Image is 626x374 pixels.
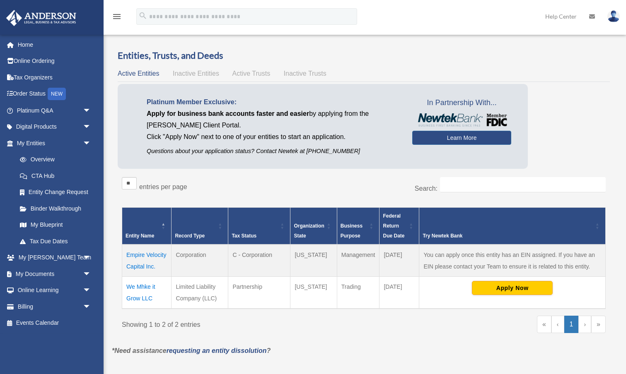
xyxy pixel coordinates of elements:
a: Home [6,36,104,53]
button: Apply Now [472,281,553,295]
a: First [537,316,551,333]
td: Limited Liability Company (LLC) [172,277,228,309]
span: arrow_drop_down [83,298,99,315]
a: My Entitiesarrow_drop_down [6,135,99,151]
span: Record Type [175,233,205,239]
a: requesting an entity dissolution [167,347,267,354]
a: Next [578,316,591,333]
td: [US_STATE] [290,245,337,277]
td: [DATE] [379,245,419,277]
span: arrow_drop_down [83,249,99,266]
span: Entity Name [126,233,154,239]
span: In Partnership With... [412,96,511,110]
td: C - Corporation [228,245,290,277]
a: Digital Productsarrow_drop_down [6,119,104,135]
th: Record Type: Activate to sort [172,208,228,245]
a: Order StatusNEW [6,86,104,103]
td: We Mhke it Grow LLC [122,277,172,309]
span: Inactive Entities [173,70,219,77]
td: Corporation [172,245,228,277]
p: Platinum Member Exclusive: [147,96,400,108]
span: arrow_drop_down [83,102,99,119]
span: Tax Status [232,233,256,239]
span: Inactive Trusts [284,70,326,77]
p: Questions about your application status? Contact Newtek at [PHONE_NUMBER] [147,146,400,156]
label: entries per page [139,183,187,190]
h3: Entities, Trusts, and Deeds [118,49,610,62]
td: [DATE] [379,277,419,309]
a: My [PERSON_NAME] Teamarrow_drop_down [6,249,104,266]
span: Business Purpose [341,223,363,239]
td: Management [337,245,379,277]
a: Learn More [412,131,511,145]
th: Entity Name: Activate to invert sorting [122,208,172,245]
img: User Pic [607,10,620,22]
th: Try Newtek Bank : Activate to sort [419,208,606,245]
span: Active Entities [118,70,159,77]
a: Entity Change Request [12,184,99,201]
a: Online Learningarrow_drop_down [6,282,104,299]
span: Federal Return Due Date [383,213,404,239]
div: Try Newtek Bank [423,231,593,241]
div: NEW [48,88,66,100]
a: Platinum Q&Aarrow_drop_down [6,102,104,119]
a: Overview [12,151,95,168]
span: arrow_drop_down [83,119,99,136]
a: Online Ordering [6,53,104,70]
p: by applying from the [PERSON_NAME] Client Portal. [147,108,400,131]
td: Empire Velocity Capital Inc. [122,245,172,277]
img: Anderson Advisors Platinum Portal [4,10,79,26]
span: Active Trusts [232,70,271,77]
a: Last [591,316,606,333]
span: Organization State [294,223,324,239]
img: NewtekBankLogoSM.png [416,113,507,127]
th: Federal Return Due Date: Activate to sort [379,208,419,245]
a: Tax Organizers [6,69,104,86]
td: Partnership [228,277,290,309]
td: [US_STATE] [290,277,337,309]
span: arrow_drop_down [83,282,99,299]
th: Business Purpose: Activate to sort [337,208,379,245]
label: Search: [415,185,437,192]
i: menu [112,12,122,22]
span: arrow_drop_down [83,266,99,283]
span: arrow_drop_down [83,135,99,152]
th: Organization State: Activate to sort [290,208,337,245]
em: *Need assistance ? [112,347,271,354]
i: search [138,11,147,20]
span: Apply for business bank accounts faster and easier [147,110,309,117]
td: Trading [337,277,379,309]
td: You can apply once this entity has an EIN assigned. If you have an EIN please contact your Team t... [419,245,606,277]
a: Tax Due Dates [12,233,99,249]
a: Events Calendar [6,315,104,331]
a: Binder Walkthrough [12,200,99,217]
th: Tax Status: Activate to sort [228,208,290,245]
a: CTA Hub [12,168,99,184]
a: My Documentsarrow_drop_down [6,266,104,282]
div: Showing 1 to 2 of 2 entries [122,316,358,331]
a: Billingarrow_drop_down [6,298,104,315]
a: My Blueprint [12,217,99,233]
p: Click "Apply Now" next to one of your entities to start an application. [147,131,400,143]
a: 1 [564,316,579,333]
a: menu [112,14,122,22]
a: Previous [551,316,564,333]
